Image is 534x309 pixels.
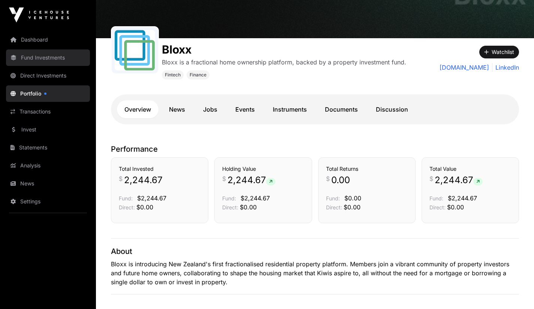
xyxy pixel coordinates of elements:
[162,43,406,56] h1: Bloxx
[119,174,123,183] span: $
[228,100,262,118] a: Events
[165,72,181,78] span: Fintech
[6,121,90,138] a: Invest
[222,165,304,173] h3: Holding Value
[6,31,90,48] a: Dashboard
[429,165,511,173] h3: Total Value
[240,203,257,211] span: $0.00
[6,49,90,66] a: Fund Investments
[222,174,226,183] span: $
[241,194,270,202] span: $2,244.67
[326,195,340,202] span: Fund:
[124,174,163,186] span: 2,244.67
[368,100,416,118] a: Discussion
[115,30,155,70] img: Notion-Icon-%2815%29.png
[119,165,200,173] h3: Total Invested
[317,100,365,118] a: Documents
[440,63,489,72] a: [DOMAIN_NAME]
[6,85,90,102] a: Portfolio
[448,194,477,202] span: $2,244.67
[492,63,519,72] a: LinkedIn
[196,100,225,118] a: Jobs
[344,203,360,211] span: $0.00
[435,174,483,186] span: 2,244.67
[447,203,464,211] span: $0.00
[222,195,236,202] span: Fund:
[479,46,519,58] button: Watchlist
[227,174,275,186] span: 2,244.67
[119,204,135,210] span: Direct:
[6,175,90,192] a: News
[429,204,446,210] span: Direct:
[162,100,193,118] a: News
[111,246,519,257] p: About
[6,139,90,156] a: Statements
[429,195,443,202] span: Fund:
[326,204,342,210] span: Direct:
[117,100,513,118] nav: Tabs
[9,7,69,22] img: Icehouse Ventures Logo
[497,273,534,309] iframe: Chat Widget
[6,157,90,174] a: Analysis
[6,67,90,84] a: Direct Investments
[326,174,330,183] span: $
[6,103,90,120] a: Transactions
[429,174,433,183] span: $
[326,165,408,173] h3: Total Returns
[117,100,159,118] a: Overview
[111,260,519,287] p: Bloxx is introducing New Zealand's first fractionalised residential property platform. Members jo...
[162,58,406,67] p: Bloxx is a fractional home ownership platform, backed by a property investment fund.
[190,72,206,78] span: Finance
[6,193,90,210] a: Settings
[136,203,153,211] span: $0.00
[344,194,361,202] span: $0.00
[137,194,166,202] span: $2,244.67
[331,174,350,186] span: 0.00
[119,195,133,202] span: Fund:
[111,144,519,154] p: Performance
[222,204,238,210] span: Direct:
[265,100,314,118] a: Instruments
